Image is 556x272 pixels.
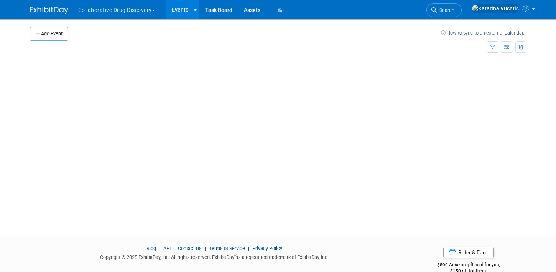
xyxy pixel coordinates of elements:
[30,7,68,14] img: ExhibitDay
[163,245,171,251] a: API
[178,245,202,251] a: Contact Us
[146,245,156,251] a: Blog
[203,245,208,251] span: |
[234,254,237,258] sup: ®
[441,30,526,36] a: How to sync to an external calendar...
[472,4,519,13] img: Katarina Vucetic
[246,245,251,251] span: |
[172,245,177,251] span: |
[437,7,454,13] span: Search
[209,245,245,251] a: Terms of Service
[30,252,400,261] div: Copyright © 2025 ExhibitDay, Inc. All rights reserved. ExhibitDay is a registered trademark of Ex...
[426,3,462,17] a: Search
[157,245,162,251] span: |
[30,27,68,41] button: Add Event
[252,245,282,251] a: Privacy Policy
[443,247,494,258] a: Refer & Earn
